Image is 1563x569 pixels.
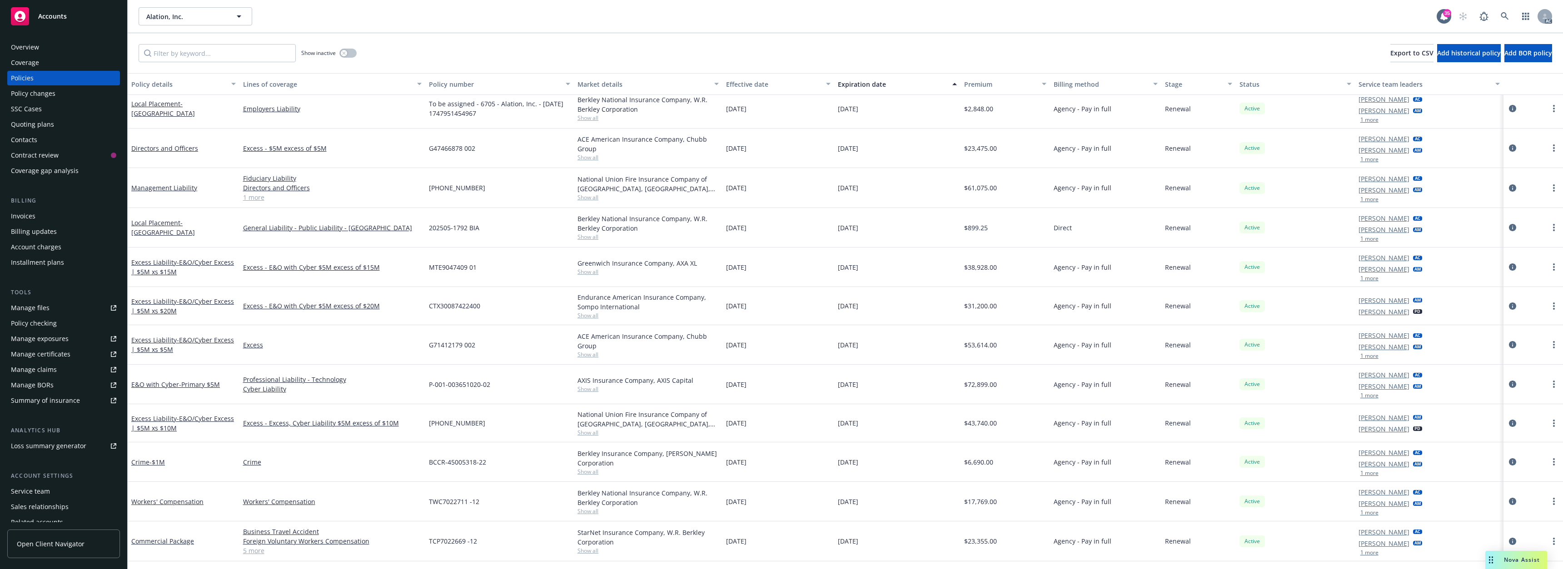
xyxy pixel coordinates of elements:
[1359,307,1409,317] a: [PERSON_NAME]
[726,380,747,389] span: [DATE]
[1548,496,1559,507] a: more
[577,79,709,89] div: Market details
[7,316,120,331] a: Policy checking
[726,104,747,114] span: [DATE]
[429,183,485,193] span: [PHONE_NUMBER]
[1360,510,1379,515] button: 1 more
[7,288,120,297] div: Tools
[1507,143,1518,153] a: circleInformation
[11,515,63,529] div: Related accounts
[131,297,234,315] a: Excess Liability
[1165,497,1191,506] span: Renewal
[838,104,858,114] span: [DATE]
[7,102,120,116] a: SSC Cases
[726,497,747,506] span: [DATE]
[1165,223,1191,233] span: Renewal
[7,515,120,529] a: Related accounts
[722,73,834,95] button: Effective date
[17,539,85,549] span: Open Client Navigator
[1507,183,1518,193] a: circleInformation
[131,79,226,89] div: Policy details
[964,497,997,506] span: $17,769.00
[1243,419,1261,427] span: Active
[139,44,296,62] input: Filter by keyword...
[838,497,858,506] span: [DATE]
[11,55,39,70] div: Coverage
[577,449,719,468] div: Berkley Insurance Company, [PERSON_NAME] Corporation
[964,340,997,350] span: $53,614.00
[7,332,120,346] a: Manage exposures
[243,375,422,384] a: Professional Liability - Technology
[1243,263,1261,271] span: Active
[1437,49,1501,57] span: Add historical policy
[1355,73,1503,95] button: Service team leaders
[726,301,747,311] span: [DATE]
[243,457,422,467] a: Crime
[1165,183,1191,193] span: Renewal
[838,301,858,311] span: [DATE]
[577,134,719,153] div: ACE American Insurance Company, Chubb Group
[243,143,422,153] a: Excess - $5M excess of $5M
[1243,537,1261,545] span: Active
[7,301,120,315] a: Manage files
[1507,456,1518,467] a: circleInformation
[838,457,858,467] span: [DATE]
[1496,7,1514,25] a: Search
[1360,236,1379,242] button: 1 more
[1243,104,1261,113] span: Active
[1507,536,1518,547] a: circleInformation
[726,183,747,193] span: [DATE]
[7,255,120,270] a: Installment plans
[1243,144,1261,152] span: Active
[243,183,422,193] a: Directors and Officers
[429,99,570,118] span: To be assigned - 6705 - Alation, Inc. - [DATE] 1747951454967
[838,143,858,153] span: [DATE]
[11,240,61,254] div: Account charges
[577,528,719,547] div: StarNet Insurance Company, W.R. Berkley Corporation
[1359,225,1409,234] a: [PERSON_NAME]
[1243,341,1261,349] span: Active
[1243,497,1261,505] span: Active
[838,223,858,233] span: [DATE]
[961,73,1050,95] button: Premium
[7,196,120,205] div: Billing
[1236,73,1355,95] button: Status
[1359,296,1409,305] a: [PERSON_NAME]
[1548,103,1559,114] a: more
[1359,106,1409,115] a: [PERSON_NAME]
[131,218,195,237] a: Local Placement
[11,133,37,147] div: Contacts
[838,79,947,89] div: Expiration date
[429,79,560,89] div: Policy number
[131,497,204,506] a: Workers' Compensation
[1359,424,1409,434] a: [PERSON_NAME]
[838,380,858,389] span: [DATE]
[1359,253,1409,262] a: [PERSON_NAME]
[577,332,719,351] div: ACE American Insurance Company, Chubb Group
[1507,496,1518,507] a: circleInformation
[11,439,86,453] div: Loss summary generator
[726,418,747,428] span: [DATE]
[1359,459,1409,469] a: [PERSON_NAME]
[726,262,747,272] span: [DATE]
[1054,301,1111,311] span: Agency - Pay in full
[1165,380,1191,389] span: Renewal
[1548,183,1559,193] a: more
[1054,457,1111,467] span: Agency - Pay in full
[7,163,120,178] a: Coverage gap analysis
[38,13,67,20] span: Accounts
[131,144,198,153] a: Directors and Officers
[243,384,422,394] a: Cyber Liability
[1359,413,1409,422] a: [PERSON_NAME]
[1359,487,1409,497] a: [PERSON_NAME]
[577,429,719,436] span: Show all
[1360,550,1379,555] button: 1 more
[429,301,480,311] span: CTX30087422400
[243,79,412,89] div: Lines of coverage
[131,258,234,276] a: Excess Liability
[1054,79,1148,89] div: Billing method
[1359,264,1409,274] a: [PERSON_NAME]
[577,114,719,122] span: Show all
[726,223,747,233] span: [DATE]
[964,457,993,467] span: $6,690.00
